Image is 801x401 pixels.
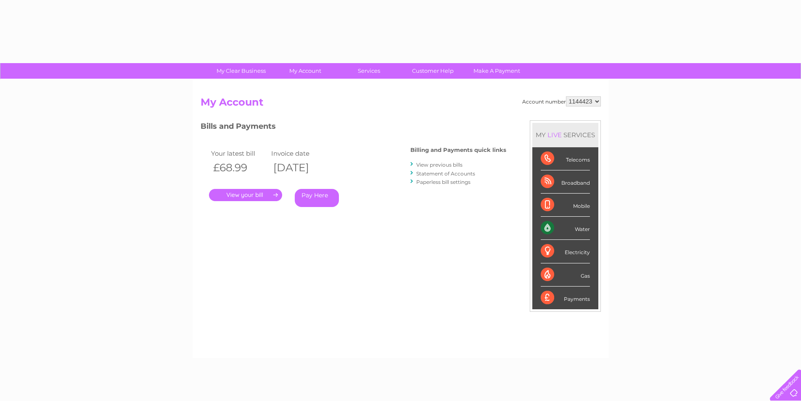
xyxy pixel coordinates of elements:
[541,240,590,263] div: Electricity
[398,63,468,79] a: Customer Help
[462,63,531,79] a: Make A Payment
[201,120,506,135] h3: Bills and Payments
[295,189,339,207] a: Pay Here
[522,96,601,106] div: Account number
[541,217,590,240] div: Water
[541,147,590,170] div: Telecoms
[532,123,598,147] div: MY SERVICES
[410,147,506,153] h4: Billing and Payments quick links
[334,63,404,79] a: Services
[416,162,463,168] a: View previous bills
[209,189,282,201] a: .
[541,194,590,217] div: Mobile
[541,263,590,287] div: Gas
[270,63,340,79] a: My Account
[209,148,270,159] td: Your latest bill
[269,148,330,159] td: Invoice date
[541,170,590,194] div: Broadband
[269,159,330,176] th: [DATE]
[416,170,475,177] a: Statement of Accounts
[201,96,601,112] h2: My Account
[206,63,276,79] a: My Clear Business
[541,287,590,309] div: Payments
[546,131,563,139] div: LIVE
[416,179,471,185] a: Paperless bill settings
[209,159,270,176] th: £68.99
